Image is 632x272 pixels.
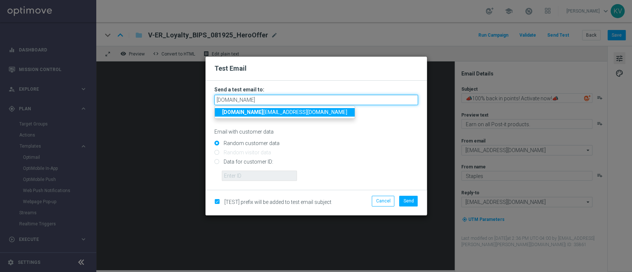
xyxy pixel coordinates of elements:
span: [TEST] prefix will be added to test email subject [224,199,331,205]
button: Send [399,196,418,206]
input: Enter ID [222,171,297,181]
p: Email with customer data [214,128,418,135]
a: [DOMAIN_NAME][EMAIL_ADDRESS][DOMAIN_NAME] [215,108,355,117]
span: Send [403,198,414,204]
h3: Send a test email to: [214,86,418,93]
span: [EMAIL_ADDRESS][DOMAIN_NAME] [222,109,347,115]
strong: [DOMAIN_NAME] [222,109,263,115]
h2: Test Email [214,64,418,73]
label: Random customer data [222,140,280,147]
button: Cancel [372,196,394,206]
